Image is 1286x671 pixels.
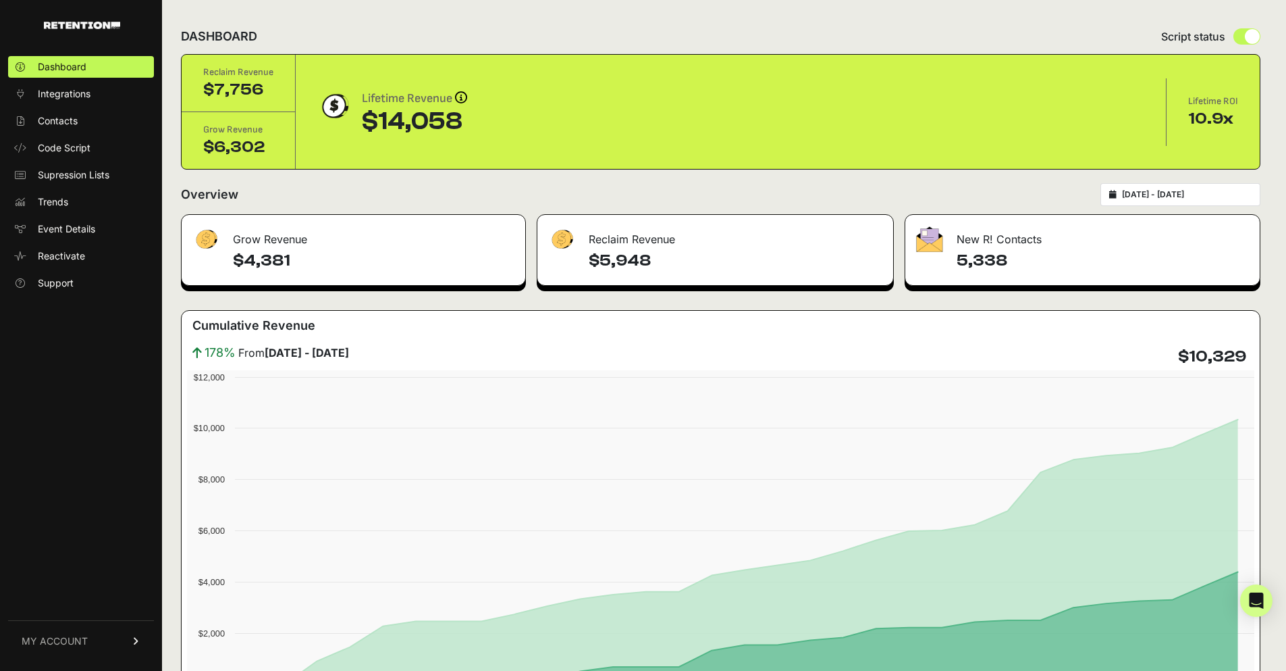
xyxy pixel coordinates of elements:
[265,346,349,359] strong: [DATE] - [DATE]
[198,526,225,536] text: $6,000
[362,108,467,135] div: $14,058
[905,215,1260,255] div: New R! Contacts
[192,316,315,335] h3: Cumulative Revenue
[317,89,351,123] img: dollar-coin-05c43ed7efb7bc0c12610022525b4bbbb207c7efeef5aecc26f025e68dcafac9.png
[38,222,95,236] span: Event Details
[181,27,257,46] h2: DASHBOARD
[38,114,78,128] span: Contacts
[38,141,90,155] span: Code Script
[203,136,273,158] div: $6,302
[205,343,236,362] span: 178%
[8,245,154,267] a: Reactivate
[589,250,882,272] h4: $5,948
[198,577,225,587] text: $4,000
[182,215,525,255] div: Grow Revenue
[8,110,154,132] a: Contacts
[198,628,225,639] text: $2,000
[1178,346,1246,368] h4: $10,329
[238,345,349,361] span: From
[548,226,575,253] img: fa-dollar-13500eef13a19c4ab2b9ed9ad552e47b0d9fc28b02b83b90ba0e00f96d6372e9.png
[38,60,86,74] span: Dashboard
[1188,95,1238,108] div: Lifetime ROI
[181,185,238,204] h2: Overview
[194,423,225,433] text: $10,000
[8,56,154,78] a: Dashboard
[233,250,514,272] h4: $4,381
[1188,108,1238,130] div: 10.9x
[8,620,154,662] a: MY ACCOUNT
[8,83,154,105] a: Integrations
[198,474,225,484] text: $8,000
[194,372,225,382] text: $12,000
[8,191,154,213] a: Trends
[957,250,1249,272] h4: 5,338
[192,226,219,253] img: fa-dollar-13500eef13a19c4ab2b9ed9ad552e47b0d9fc28b02b83b90ba0e00f96d6372e9.png
[8,137,154,159] a: Code Script
[1240,585,1272,617] div: Open Intercom Messenger
[362,89,467,108] div: Lifetime Revenue
[38,249,85,263] span: Reactivate
[38,195,68,209] span: Trends
[22,635,88,648] span: MY ACCOUNT
[8,272,154,294] a: Support
[203,79,273,101] div: $7,756
[38,168,109,182] span: Supression Lists
[1161,28,1225,45] span: Script status
[203,66,273,79] div: Reclaim Revenue
[38,276,74,290] span: Support
[203,123,273,136] div: Grow Revenue
[537,215,893,255] div: Reclaim Revenue
[8,164,154,186] a: Supression Lists
[38,87,90,101] span: Integrations
[44,22,120,29] img: Retention.com
[8,218,154,240] a: Event Details
[916,226,943,252] img: fa-envelope-19ae18322b30453b285274b1b8af3d052b27d846a4fbe8435d1a52b978f639a2.png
